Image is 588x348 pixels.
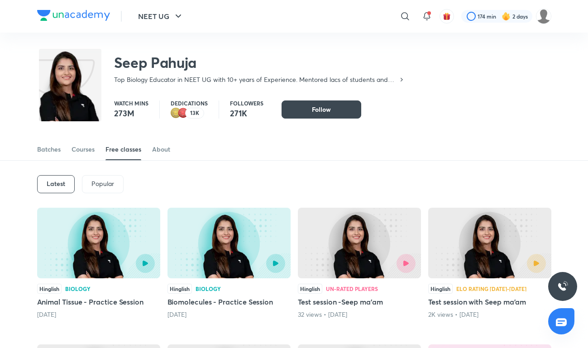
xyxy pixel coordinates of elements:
[167,208,291,319] div: Biomolecules - Practice Session
[428,296,551,307] h5: Test session with Seep ma'am
[536,9,551,24] img: Disha C
[37,284,62,294] div: Hinglish
[167,284,192,294] div: Hinglish
[37,10,110,21] img: Company Logo
[282,100,361,119] button: Follow
[428,284,453,294] div: Hinglish
[428,208,551,319] div: Test session with Seep ma'am
[196,286,221,291] div: Biology
[298,310,421,319] div: 32 views • 1 month ago
[171,100,208,106] p: Dedications
[114,75,398,84] p: Top Biology Educator in NEET UG with 10+ years of Experience. Mentored lacs of students and Top R...
[298,284,322,294] div: Hinglish
[230,108,263,119] p: 271K
[114,100,148,106] p: Watch mins
[37,10,110,23] a: Company Logo
[37,138,61,160] a: Batches
[105,138,141,160] a: Free classes
[312,105,331,114] span: Follow
[72,138,95,160] a: Courses
[39,51,101,147] img: class
[37,296,160,307] h5: Animal Tissue - Practice Session
[190,110,199,116] p: 13K
[298,296,421,307] h5: Test session -Seep ma'am
[440,9,454,24] button: avatar
[114,53,405,72] h2: Seep Pahuja
[298,208,421,319] div: Test session -Seep ma'am
[152,138,170,160] a: About
[72,145,95,154] div: Courses
[502,12,511,21] img: streak
[171,108,182,119] img: educator badge2
[167,310,291,319] div: 21 days ago
[65,286,91,291] div: Biology
[37,145,61,154] div: Batches
[114,108,148,119] p: 273M
[326,286,378,291] div: Un-rated Players
[152,145,170,154] div: About
[230,100,263,106] p: Followers
[105,145,141,154] div: Free classes
[557,281,568,292] img: ttu
[456,286,526,291] div: ELO Rating [DATE]-[DATE]
[37,310,160,319] div: 16 days ago
[443,12,451,20] img: avatar
[167,296,291,307] h5: Biomolecules - Practice Session
[178,108,189,119] img: educator badge1
[37,208,160,319] div: Animal Tissue - Practice Session
[133,7,189,25] button: NEET UG
[47,180,65,187] h6: Latest
[428,310,551,319] div: 2K views • 1 month ago
[91,180,114,187] p: Popular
